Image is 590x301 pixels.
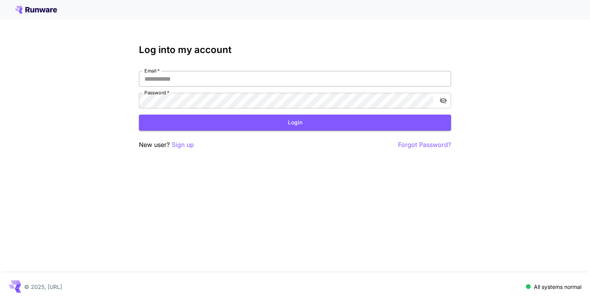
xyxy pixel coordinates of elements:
button: Sign up [172,140,194,150]
label: Email [144,67,160,74]
h3: Log into my account [139,44,451,55]
button: toggle password visibility [436,94,450,108]
p: All systems normal [534,283,581,291]
label: Password [144,89,169,96]
button: Login [139,115,451,131]
button: Forgot Password? [398,140,451,150]
p: © 2025, [URL] [24,283,62,291]
p: New user? [139,140,194,150]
